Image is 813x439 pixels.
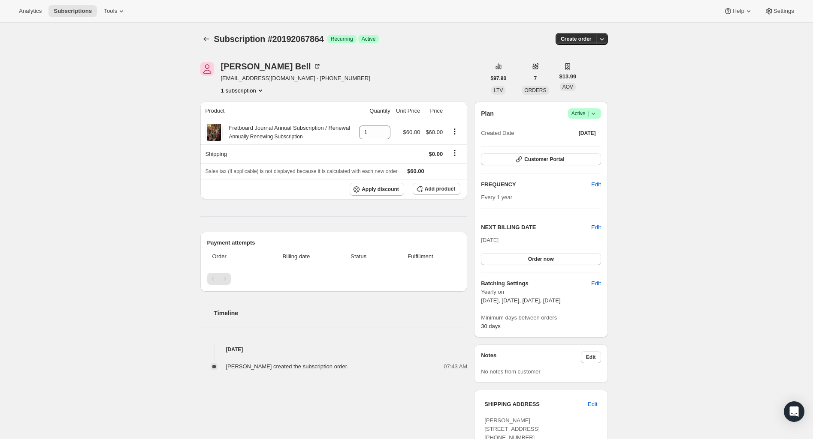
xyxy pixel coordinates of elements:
span: Sales tax (if applicable) is not displayed because it is calculated with each new order. [206,168,399,174]
button: Help [719,5,758,17]
th: Unit Price [393,102,423,120]
button: Product actions [221,86,265,95]
h2: FREQUENCY [481,180,591,189]
button: Subscriptions [200,33,212,45]
span: $60.00 [426,129,443,135]
span: Every 1 year [481,194,512,200]
button: Edit [583,397,602,411]
h6: Batching Settings [481,279,591,288]
span: Minimum days between orders [481,314,601,322]
div: Open Intercom Messenger [784,401,804,422]
span: ORDERS [524,87,546,93]
span: $60.00 [407,168,424,174]
span: Settings [774,8,794,15]
span: Active [571,109,598,118]
span: Active [362,36,376,42]
span: No notes from customer [481,368,541,375]
small: Annually Renewing Subscription [229,134,303,140]
h3: Notes [481,351,581,363]
span: Analytics [19,8,42,15]
span: Edit [586,354,596,361]
span: LTV [494,87,503,93]
span: Subscription #20192067864 [214,34,324,44]
h4: [DATE] [200,345,468,354]
button: Tools [99,5,131,17]
span: Recurring [331,36,353,42]
span: Customer Portal [524,156,564,163]
span: Apply discount [362,186,399,193]
button: Subscriptions [48,5,97,17]
nav: Pagination [207,273,461,285]
span: Create order [561,36,591,42]
span: $13.99 [559,72,577,81]
button: Customer Portal [481,153,601,165]
h2: Payment attempts [207,239,461,247]
th: Quantity [356,102,393,120]
span: Edit [591,180,601,189]
span: 30 days [481,323,501,329]
span: Billing date [261,252,332,261]
button: Create order [556,33,596,45]
span: Created Date [481,129,514,137]
th: Price [423,102,445,120]
button: Edit [591,223,601,232]
h3: SHIPPING ADDRESS [484,400,588,409]
span: Tools [104,8,117,15]
h2: NEXT BILLING DATE [481,223,591,232]
button: Shipping actions [448,148,462,158]
span: Help [732,8,744,15]
span: John Bell [200,62,214,76]
button: Edit [581,351,601,363]
span: Yearly on [481,288,601,296]
span: [DATE], [DATE], [DATE], [DATE] [481,297,560,304]
span: 7 [534,75,537,82]
button: Edit [586,178,606,191]
span: Status [337,252,381,261]
span: Subscriptions [54,8,92,15]
button: Product actions [448,127,462,136]
th: Shipping [200,144,356,163]
span: $97.90 [491,75,507,82]
button: Edit [586,277,606,290]
button: Settings [760,5,799,17]
span: Edit [591,279,601,288]
div: Fretboard Journal Annual Subscription / Renewal [223,124,351,141]
th: Order [207,247,259,266]
span: Fulfillment [386,252,455,261]
span: Order now [528,256,554,263]
button: 7 [529,72,542,84]
span: 07:43 AM [444,362,467,371]
div: [PERSON_NAME] Bell [221,62,321,71]
button: Order now [481,253,601,265]
span: [DATE] [579,130,596,137]
span: AOV [562,84,573,90]
span: [EMAIL_ADDRESS][DOMAIN_NAME] · [PHONE_NUMBER] [221,74,370,83]
h2: Plan [481,109,494,118]
span: $60.00 [403,129,420,135]
span: Edit [588,400,597,409]
span: [PERSON_NAME] created the subscription order. [226,363,348,370]
button: Analytics [14,5,47,17]
button: Apply discount [350,183,404,196]
span: | [587,110,589,117]
span: [DATE] [481,237,499,243]
h2: Timeline [214,309,468,317]
span: Add product [425,185,455,192]
th: Product [200,102,356,120]
span: $0.00 [429,151,443,157]
button: $97.90 [486,72,512,84]
button: [DATE] [574,127,601,139]
button: Add product [413,183,460,195]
